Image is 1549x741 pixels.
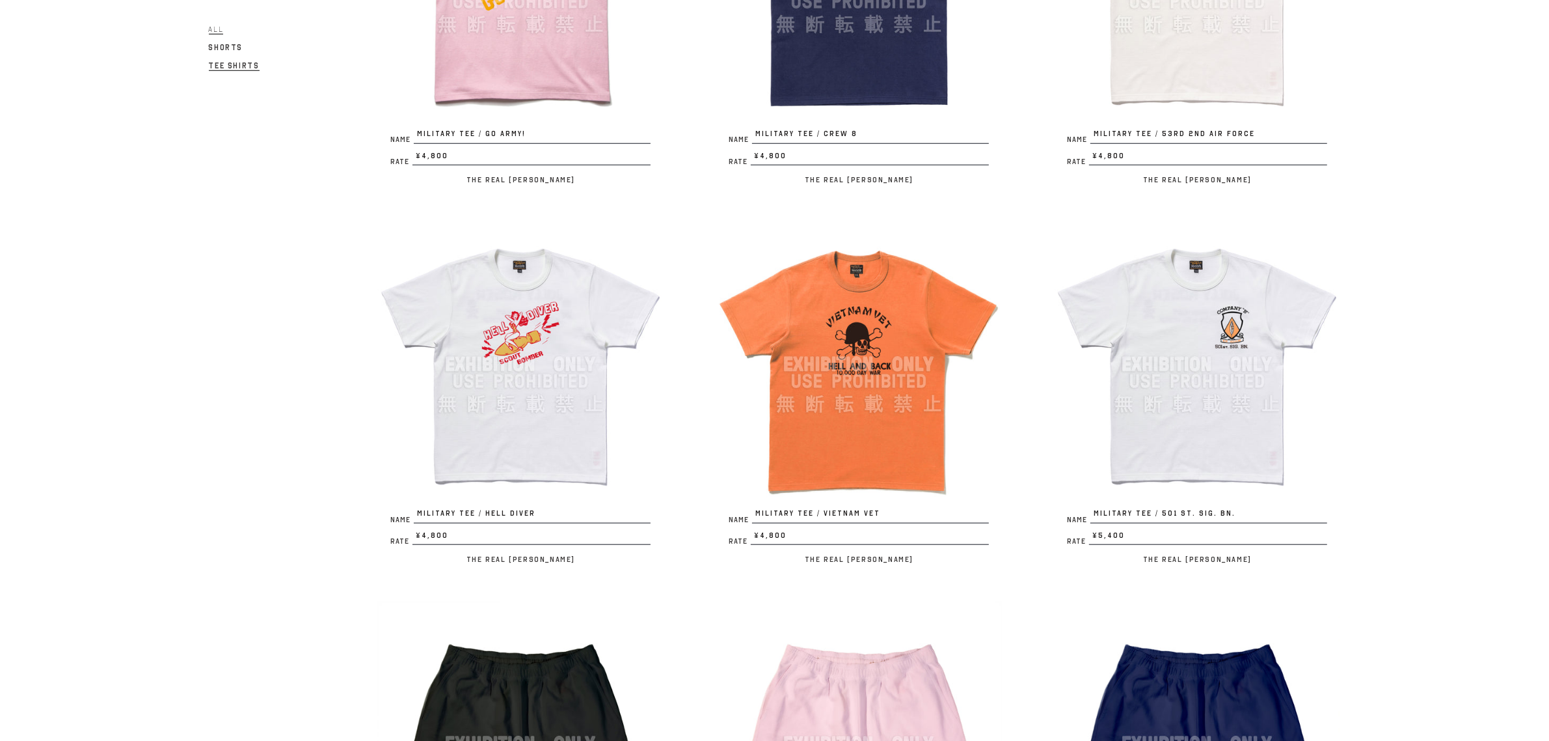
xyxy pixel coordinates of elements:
span: MILITARY TEE / GO ARMY! [414,128,651,144]
span: ¥5,400 [1089,530,1327,546]
p: The Real [PERSON_NAME] [1054,172,1340,188]
a: All [209,21,224,36]
p: The Real [PERSON_NAME] [716,172,1002,188]
span: ¥4,800 [751,530,989,546]
img: MILITARY TEE / 501 st. SIG. BN. [1054,221,1340,508]
span: Name [729,136,752,143]
p: The Real [PERSON_NAME] [1054,552,1340,567]
span: ¥4,800 [412,150,651,166]
span: ¥4,800 [1089,150,1327,166]
span: Name [1067,516,1090,524]
span: MILITARY TEE / 501 st. SIG. BN. [1090,508,1327,524]
img: MILITARY TEE / VIETNAM VET [716,221,1002,508]
span: MILITARY TEE / HELL DIVER [414,508,651,524]
span: Rate [729,158,751,165]
a: MILITARY TEE / VIETNAM VET NameMILITARY TEE / VIETNAM VET Rate¥4,800 The Real [PERSON_NAME] [716,221,1002,567]
span: Rate [729,538,751,545]
a: MILITARY TEE / HELL DIVER NameMILITARY TEE / HELL DIVER Rate¥4,800 The Real [PERSON_NAME] [377,221,664,567]
span: Shorts [209,42,243,51]
span: All [209,24,224,34]
span: Rate [390,158,412,165]
img: MILITARY TEE / HELL DIVER [377,221,664,508]
span: Name [1067,136,1090,143]
span: Name [390,516,414,524]
span: Rate [1067,158,1089,165]
span: Name [729,516,752,524]
span: Name [390,136,414,143]
a: Tee Shirts [209,57,260,73]
span: Tee Shirts [209,61,260,70]
span: ¥4,800 [412,530,651,546]
p: The Real [PERSON_NAME] [377,552,664,567]
span: ¥4,800 [751,150,989,166]
span: Rate [1067,538,1089,545]
span: MILITARY TEE / 53rd 2nd AIR FORCE [1090,128,1327,144]
span: MILITARY TEE / VIETNAM VET [752,508,989,524]
a: MILITARY TEE / 501 st. SIG. BN. NameMILITARY TEE / 501 st. SIG. BN. Rate¥5,400 The Real [PERSON_N... [1054,221,1340,567]
span: MILITARY TEE / CREW 8 [752,128,989,144]
p: The Real [PERSON_NAME] [716,552,1002,567]
a: Shorts [209,39,243,55]
span: Rate [390,538,412,545]
p: The Real [PERSON_NAME] [377,172,664,188]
